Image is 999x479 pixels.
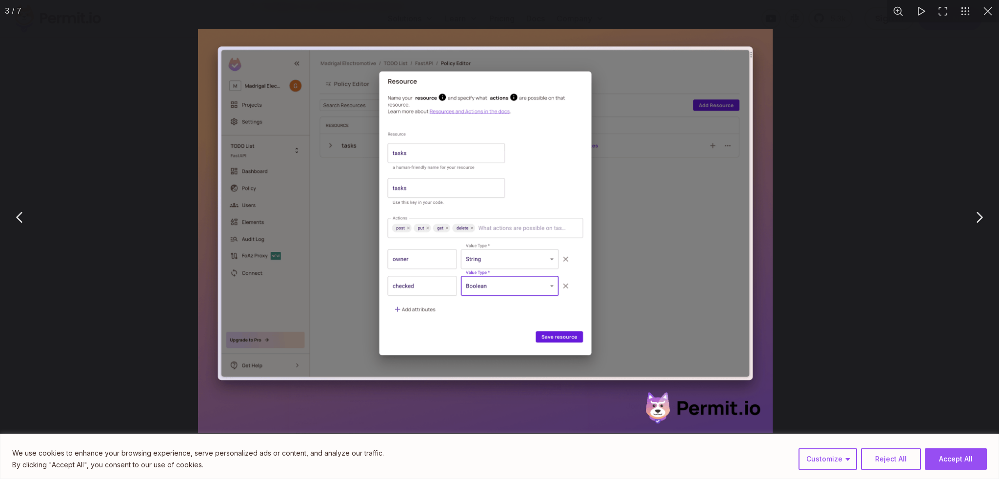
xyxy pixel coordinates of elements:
button: Next [967,205,991,230]
p: We use cookies to enhance your browsing experience, serve personalized ads or content, and analyz... [12,447,384,459]
button: Previous [8,205,32,230]
button: Accept All [925,448,987,470]
button: Reject All [861,448,921,470]
p: By clicking "Accept All", you consent to our use of cookies. [12,459,384,471]
img: Image 3 of 7 [198,29,773,433]
button: Customize [799,448,857,470]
